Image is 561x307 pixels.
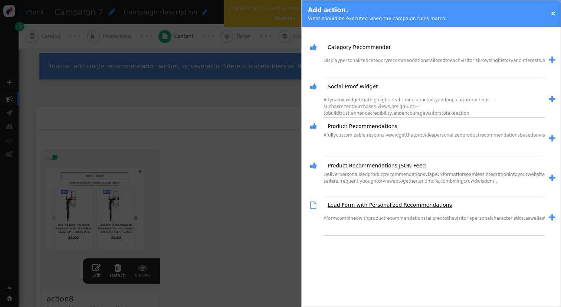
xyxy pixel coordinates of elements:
[464,179,477,184] span: crowd
[322,162,426,170] a: Product Recommendations JSON Feed
[324,172,339,177] span: Deliver
[367,133,391,138] span: responsive
[340,58,368,63] span: personalized
[513,58,522,63] span: and
[334,104,339,109] span: as
[443,172,457,177] span: format
[339,104,353,109] span: recent
[539,133,552,138] span: visitor
[324,58,340,63] span: Display
[368,172,385,177] span: product
[322,83,378,91] a: Social Proof Widget
[544,216,555,221] span: their
[549,56,555,64] span: 
[456,111,471,116] span: action.
[434,133,462,138] span: personalized
[530,216,539,221] span: well
[491,216,525,221] span: characteristics,
[509,172,518,177] span: into
[415,133,434,138] span: provides
[385,172,425,177] span: recommendations
[310,81,322,92] span: 
[478,58,498,63] span: browsing
[398,179,419,184] span: together,
[421,97,438,102] span: activity
[328,111,339,116] span: build
[528,172,546,177] span: website.
[393,111,402,116] span: and
[438,97,446,102] span: and
[551,10,556,17] a: ×
[533,133,539,138] span: on
[327,216,337,221] span: form
[391,104,396,109] span: or
[520,133,533,138] span: based
[345,97,360,102] span: widget
[460,58,478,63] span: visitor's
[383,179,398,184] span: viewed
[361,97,370,102] span: that
[472,216,491,221] span: personal
[539,216,544,221] span: as
[426,216,443,221] span: tailored
[351,111,370,116] span: enhance
[450,58,460,63] span: each
[337,216,359,221] span: combined
[494,179,499,184] span: …
[362,179,378,184] span: bought
[411,97,421,102] span: user
[378,179,383,184] span: or
[388,58,429,63] span: recommendations
[525,216,530,221] span: as
[477,179,494,184] span: wisdom
[498,58,513,63] span: history
[339,179,362,184] span: frequently
[447,216,455,221] span: the
[353,104,377,109] span: purchases,
[310,160,322,171] span: 
[549,174,555,182] span: 
[322,201,452,209] a: Lead Form with Personalized Recommendations
[446,111,456,116] span: take
[310,121,322,132] span: 
[443,216,447,221] span: to
[368,216,386,221] span: product
[545,133,555,145] a: 
[545,94,555,105] a: 
[419,179,427,184] span: and
[545,212,555,224] a: 
[322,123,397,130] a: Product Recommendations
[427,179,440,184] span: more,
[310,200,322,210] span: 
[446,97,463,102] span: popular
[428,58,445,63] span: tailored
[549,95,555,103] span: 
[370,111,393,116] span: credibility,
[522,58,542,63] span: interests,
[386,216,426,221] span: recommendations
[545,172,555,184] a: 
[308,15,447,22] div: What should be executed when the campaign rules match.
[339,111,351,116] span: trust,
[377,104,391,109] span: views,
[518,172,528,177] span: your
[445,58,450,63] span: to
[457,172,464,177] span: for
[440,179,464,184] span: combining
[324,216,327,221] span: A
[485,172,509,177] span: integration
[406,133,415,138] span: that
[462,133,479,138] span: product
[545,54,555,66] a: 
[368,58,388,63] span: category
[425,172,432,177] span: via
[370,97,391,102] span: highlights
[549,135,555,143] span: 
[442,111,446,116] span: to
[324,133,327,138] span: A
[359,216,368,221] span: with
[336,133,367,138] span: customizable,
[391,133,406,138] span: widget
[324,97,327,102] span: A
[327,133,336,138] span: fully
